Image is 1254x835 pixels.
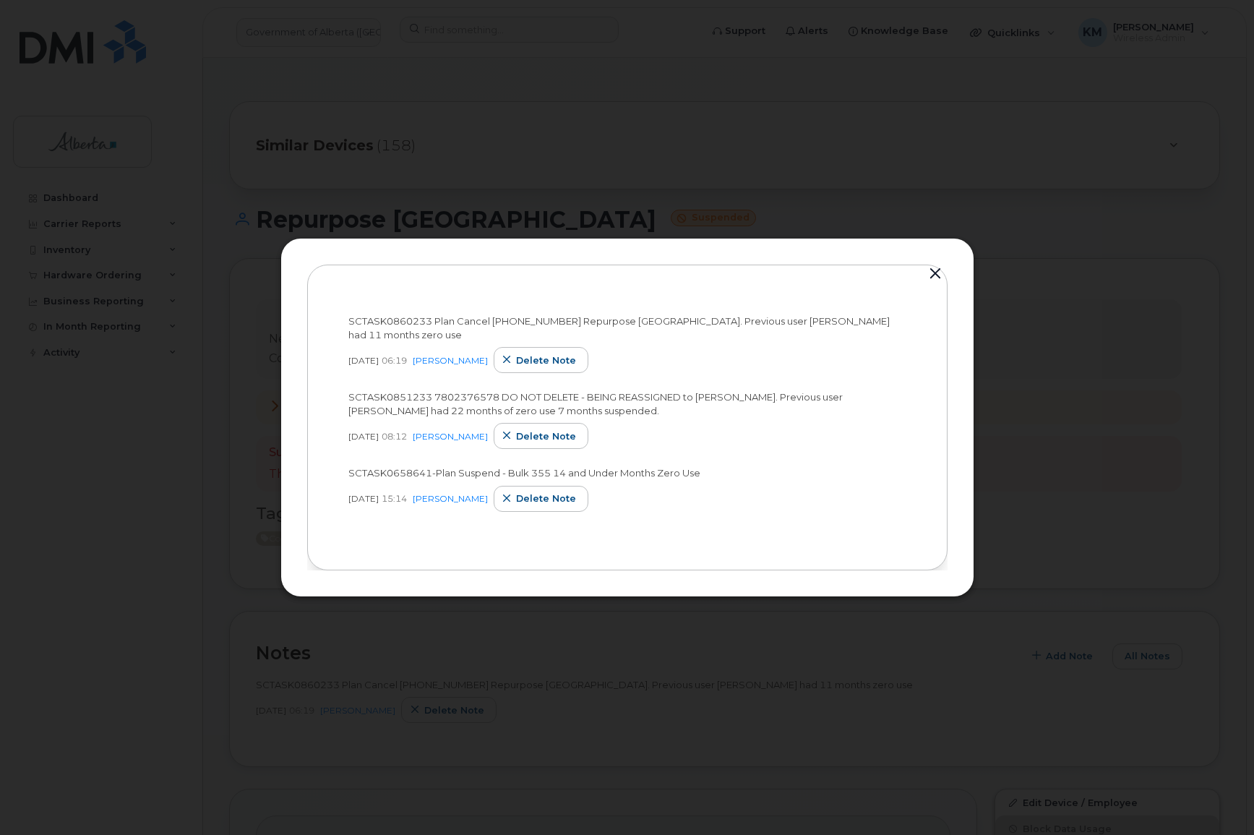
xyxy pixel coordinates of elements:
a: [PERSON_NAME] [413,493,488,504]
a: [PERSON_NAME] [413,355,488,366]
button: Delete note [494,347,589,373]
button: Delete note [494,423,589,449]
span: Delete note [516,492,576,505]
span: [DATE] [348,430,379,442]
button: Delete note [494,486,589,512]
span: SCTASK0658641-Plan Suspend - Bulk 355 14 and Under Months Zero Use [348,467,700,479]
span: 06:19 [382,354,407,367]
span: Delete note [516,429,576,443]
a: [PERSON_NAME] [413,431,488,442]
span: 08:12 [382,430,407,442]
span: 15:14 [382,492,407,505]
span: Delete note [516,354,576,367]
span: SCTASK0860233 Plan Cancel [PHONE_NUMBER] Repurpose [GEOGRAPHIC_DATA]. Previous user [PERSON_NAME]... [348,315,890,341]
span: SCTASK0851233 7802376578 DO NOT DELETE - BEING REASSIGNED to [PERSON_NAME]. Previous user [PERSON... [348,391,843,416]
span: [DATE] [348,354,379,367]
span: [DATE] [348,492,379,505]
